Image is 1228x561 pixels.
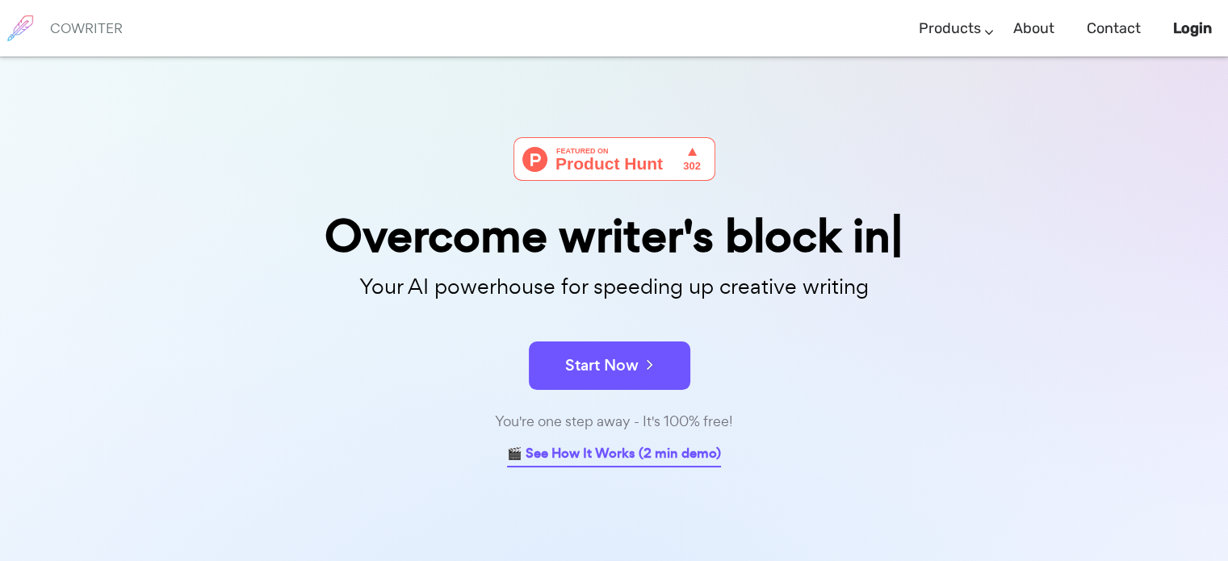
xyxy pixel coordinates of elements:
button: Start Now [529,341,690,390]
a: Login [1173,5,1212,52]
div: You're one step away - It's 100% free! [211,410,1018,433]
a: About [1013,5,1054,52]
h6: COWRITER [50,21,123,36]
p: Your AI powerhouse for speeding up creative writing [211,270,1018,304]
div: Overcome writer's block in [211,213,1018,259]
a: 🎬 See How It Works (2 min demo) [507,442,721,467]
a: Products [919,5,981,52]
img: Cowriter - Your AI buddy for speeding up creative writing | Product Hunt [513,137,715,181]
b: Login [1173,19,1212,37]
a: Contact [1087,5,1141,52]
